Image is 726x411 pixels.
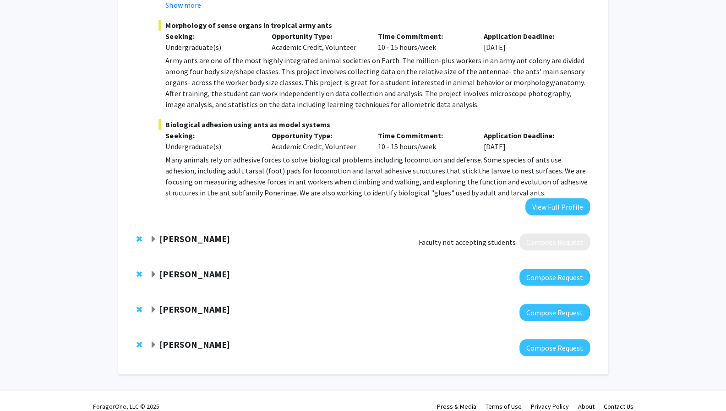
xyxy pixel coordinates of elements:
[272,130,364,141] p: Opportunity Type:
[150,271,157,278] span: Expand Meghan Smith Bookmark
[159,233,230,244] strong: [PERSON_NAME]
[484,130,576,141] p: Application Deadline:
[165,55,590,110] p: Army ants are one of the most highly integrated animal societies on Earth. The million-plus worke...
[159,339,230,350] strong: [PERSON_NAME]
[525,198,590,215] button: View Full Profile
[531,402,569,411] a: Privacy Policy
[477,31,583,53] div: [DATE]
[265,130,371,152] div: Academic Credit, Volunteer
[371,130,477,152] div: 10 - 15 hours/week
[150,341,157,349] span: Expand Jinjie He Bookmark
[519,233,590,250] button: Compose Request to Megan Phifer-Rixey
[484,31,576,42] p: Application Deadline:
[7,370,39,404] iframe: Chat
[136,306,142,313] span: Remove Jacob Russell from bookmarks
[136,270,142,278] span: Remove Meghan Smith from bookmarks
[486,402,522,411] a: Terms of Use
[165,154,590,198] p: Many animals rely on adhesive forces to solve biological problems including locomotion and defens...
[437,402,476,411] a: Press & Media
[136,341,142,348] span: Remove Jinjie He from bookmarks
[165,42,258,53] div: Undergraduate(s)
[419,237,516,248] span: Faculty not accepting students
[165,141,258,152] div: Undergraduate(s)
[158,20,590,31] span: Morphology of sense organs in tropical army ants
[136,235,142,243] span: Remove Megan Phifer-Rixey from bookmarks
[150,236,157,243] span: Expand Megan Phifer-Rixey Bookmark
[159,268,230,280] strong: [PERSON_NAME]
[519,269,590,286] button: Compose Request to Meghan Smith
[371,31,477,53] div: 10 - 15 hours/week
[272,31,364,42] p: Opportunity Type:
[377,130,470,141] p: Time Commitment:
[165,130,258,141] p: Seeking:
[265,31,371,53] div: Academic Credit, Volunteer
[150,306,157,314] span: Expand Jacob Russell Bookmark
[165,31,258,42] p: Seeking:
[519,339,590,356] button: Compose Request to Jinjie He
[578,402,595,411] a: About
[377,31,470,42] p: Time Commitment:
[477,130,583,152] div: [DATE]
[604,402,633,411] a: Contact Us
[519,304,590,321] button: Compose Request to Jacob Russell
[159,303,230,315] strong: [PERSON_NAME]
[158,119,590,130] span: Biological adhesion using ants as model systems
